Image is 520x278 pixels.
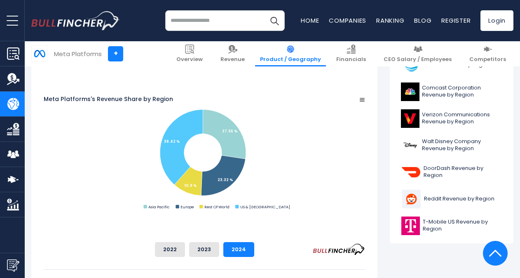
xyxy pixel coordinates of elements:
[218,177,233,182] text: 23.32 %
[108,46,123,61] a: +
[396,80,507,103] a: Comcast Corporation Revenue by Region
[384,56,452,63] span: CEO Salary / Employees
[215,41,250,66] a: Revenue
[464,41,511,66] a: Competitors
[401,163,421,181] img: DASH logo
[424,196,494,203] span: Reddit Revenue by Region
[441,16,471,25] a: Register
[189,242,219,257] button: 2023
[240,204,290,210] text: US & [GEOGRAPHIC_DATA]
[396,134,507,157] a: Walt Disney Company Revenue by Region
[469,56,506,63] span: Competitors
[336,56,366,63] span: Financials
[204,204,230,210] text: Rest Of World
[423,219,502,233] span: T-Mobile US Revenue by Region
[401,109,419,128] img: VZ logo
[379,41,457,66] a: CEO Salary / Employees
[376,16,404,25] a: Ranking
[264,10,285,31] button: Search
[329,16,366,25] a: Companies
[184,183,197,188] text: 10.9 %
[223,242,254,257] button: 2024
[44,95,173,103] tspan: Meta Platforms's Revenue Share by Region
[396,188,507,210] a: Reddit Revenue by Region
[331,41,371,66] a: Financials
[422,138,502,152] span: Walt Disney Company Revenue by Region
[422,85,502,99] span: Comcast Corporation Revenue by Region
[32,46,47,61] img: META logo
[424,165,502,179] span: DoorDash Revenue by Region
[396,214,507,237] a: T-Mobile US Revenue by Region
[396,161,507,184] a: DoorDash Revenue by Region
[301,16,319,25] a: Home
[401,82,419,101] img: CMCSA logo
[396,107,507,130] a: Verizon Communications Revenue by Region
[422,111,502,125] span: Verizon Communications Revenue by Region
[220,56,245,63] span: Revenue
[401,190,422,208] img: RDDT logo
[180,204,194,210] text: Europe
[401,136,419,155] img: DIS logo
[31,11,120,30] a: Go to homepage
[260,56,321,63] span: Product / Geography
[54,49,102,59] div: Meta Platforms
[222,128,238,134] text: 27.36 %
[155,242,185,257] button: 2022
[255,41,326,66] a: Product / Geography
[164,139,180,144] text: 38.42 %
[148,204,169,210] text: Asia Pacific
[176,56,203,63] span: Overview
[480,10,513,31] a: Login
[401,217,420,235] img: TMUS logo
[424,61,491,68] span: AT&T Revenue by Region
[31,11,120,30] img: bullfincher logo
[44,71,365,236] svg: Meta Platforms's Revenue Share by Region
[171,41,208,66] a: Overview
[414,16,431,25] a: Blog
